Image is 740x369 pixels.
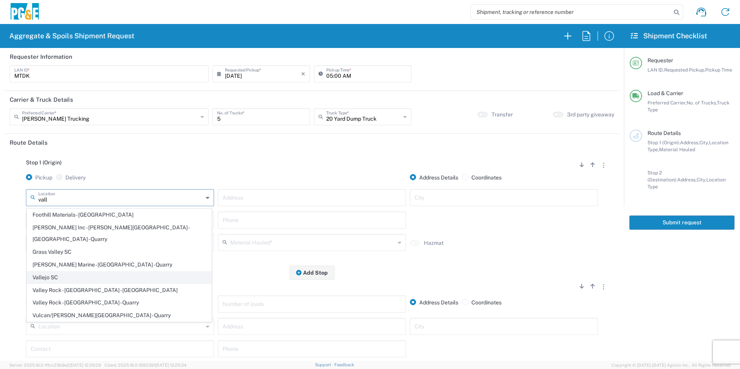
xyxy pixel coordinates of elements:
[705,67,732,73] span: Pickup Time
[647,100,687,106] span: Preferred Carrier,
[659,147,695,152] span: Material Hauled
[27,222,211,246] span: [PERSON_NAME] Inc - [PERSON_NAME][GEOGRAPHIC_DATA] - [GEOGRAPHIC_DATA] - Quarry
[9,31,134,41] h2: Aggregate & Spoils Shipment Request
[410,174,458,181] label: Address Details
[664,67,705,73] span: Requested Pickup,
[680,140,699,145] span: Address,
[567,111,614,118] label: 3rd party giveaway
[10,96,73,104] h2: Carrier & Truck Details
[27,309,211,321] span: Vulcan/[PERSON_NAME][GEOGRAPHIC_DATA] - Quarry
[424,239,444,246] label: Hazmat
[687,100,717,106] span: No. of Trucks,
[27,246,211,258] span: Grass Valley SC
[10,53,72,61] h2: Requester Information
[647,170,677,183] span: Stop 2 (Destination):
[27,259,211,271] span: [PERSON_NAME] Marine - [GEOGRAPHIC_DATA] - Quarry
[9,3,40,21] img: pge
[647,140,680,145] span: Stop 1 (Origin):
[104,363,187,367] span: Client: 2025.16.0-1592391
[612,362,731,369] span: Copyright © [DATE]-[DATE] Agistix Inc., All Rights Reserved
[410,299,458,306] label: Address Details
[27,272,211,284] span: Vallejo SC
[647,57,673,63] span: Requester
[27,284,211,296] span: Valley Rock - [GEOGRAPHIC_DATA] - [GEOGRAPHIC_DATA]
[647,90,683,96] span: Load & Carrier
[647,67,664,73] span: LAN ID,
[699,140,709,145] span: City,
[647,130,681,136] span: Route Details
[301,68,305,80] i: ×
[462,299,502,306] label: Coordinates
[70,363,101,367] span: [DATE] 12:29:29
[471,5,671,19] input: Shipment, tracking or reference number
[9,363,101,367] span: Server: 2025.16.0-1ffcc23b9e2
[289,265,334,280] button: Add Stop
[10,139,48,147] h2: Route Details
[155,363,187,367] span: [DATE] 12:25:34
[462,174,502,181] label: Coordinates
[677,177,697,183] span: Address,
[334,362,354,367] a: Feedback
[697,177,706,183] span: City,
[26,159,62,166] span: Stop 1 (Origin)
[26,281,76,287] span: Stop 2 (Destination)
[492,111,513,118] label: Transfer
[629,215,735,230] button: Submit request
[27,297,211,309] span: Valley Rock - [GEOGRAPHIC_DATA] - Quarry
[315,362,334,367] a: Support
[631,31,707,41] h2: Shipment Checklist
[27,209,211,221] span: Foothill Materials- [GEOGRAPHIC_DATA]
